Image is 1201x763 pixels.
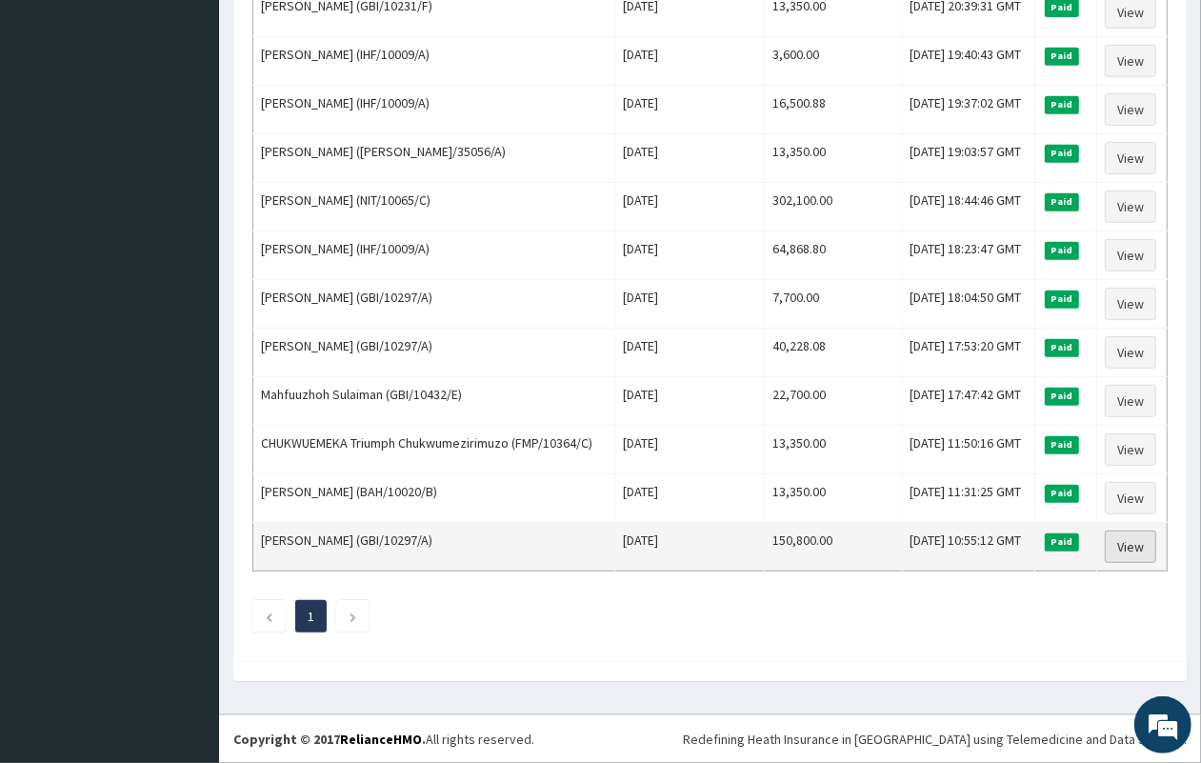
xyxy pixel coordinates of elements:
[902,134,1035,183] td: [DATE] 19:03:57 GMT
[253,329,615,377] td: [PERSON_NAME] (GBI/10297/A)
[902,377,1035,426] td: [DATE] 17:47:42 GMT
[308,608,314,625] a: Page 1 is your current page
[764,523,902,572] td: 150,800.00
[1105,531,1156,563] a: View
[219,714,1201,763] footer: All rights reserved.
[1045,291,1079,308] span: Paid
[902,231,1035,280] td: [DATE] 18:23:47 GMT
[99,107,320,131] div: Chat with us now
[615,37,764,86] td: [DATE]
[615,280,764,329] td: [DATE]
[253,183,615,231] td: [PERSON_NAME] (NIT/10065/C)
[233,731,426,748] strong: Copyright © 2017 .
[615,329,764,377] td: [DATE]
[253,231,615,280] td: [PERSON_NAME] (IHF/10009/A)
[615,474,764,523] td: [DATE]
[1045,193,1079,211] span: Paid
[1045,145,1079,162] span: Paid
[253,86,615,134] td: [PERSON_NAME] (IHF/10009/A)
[764,280,902,329] td: 7,700.00
[253,523,615,572] td: [PERSON_NAME] (GBI/10297/A)
[312,10,358,55] div: Minimize live chat window
[1105,45,1156,77] a: View
[764,426,902,474] td: 13,350.00
[902,474,1035,523] td: [DATE] 11:31:25 GMT
[683,730,1187,749] div: Redefining Heath Insurance in [GEOGRAPHIC_DATA] using Telemedicine and Data Science!
[340,731,422,748] a: RelianceHMO
[253,280,615,329] td: [PERSON_NAME] (GBI/10297/A)
[764,134,902,183] td: 13,350.00
[764,231,902,280] td: 64,868.80
[902,280,1035,329] td: [DATE] 18:04:50 GMT
[253,377,615,426] td: Mahfuuzhoh Sulaiman (GBI/10432/E)
[1045,388,1079,405] span: Paid
[1045,48,1079,65] span: Paid
[1045,436,1079,453] span: Paid
[253,134,615,183] td: [PERSON_NAME] ([PERSON_NAME]/35056/A)
[1045,242,1079,259] span: Paid
[902,86,1035,134] td: [DATE] 19:37:02 GMT
[1105,239,1156,271] a: View
[1105,385,1156,417] a: View
[902,523,1035,572] td: [DATE] 10:55:12 GMT
[902,183,1035,231] td: [DATE] 18:44:46 GMT
[1045,339,1079,356] span: Paid
[615,377,764,426] td: [DATE]
[1045,533,1079,551] span: Paid
[764,37,902,86] td: 3,600.00
[1105,433,1156,466] a: View
[1045,485,1079,502] span: Paid
[615,231,764,280] td: [DATE]
[1105,142,1156,174] a: View
[902,329,1035,377] td: [DATE] 17:53:20 GMT
[1045,96,1079,113] span: Paid
[764,377,902,426] td: 22,700.00
[764,183,902,231] td: 302,100.00
[10,520,363,587] textarea: Type your message and hit 'Enter'
[764,329,902,377] td: 40,228.08
[253,37,615,86] td: [PERSON_NAME] (IHF/10009/A)
[1105,482,1156,514] a: View
[615,523,764,572] td: [DATE]
[615,183,764,231] td: [DATE]
[110,240,263,432] span: We're online!
[615,86,764,134] td: [DATE]
[1105,288,1156,320] a: View
[349,608,357,625] a: Next page
[615,426,764,474] td: [DATE]
[265,608,273,625] a: Previous page
[1105,93,1156,126] a: View
[1105,191,1156,223] a: View
[35,95,77,143] img: d_794563401_company_1708531726252_794563401
[764,86,902,134] td: 16,500.88
[253,426,615,474] td: CHUKWUEMEKA Triumph Chukwumezirimuzo (FMP/10364/C)
[902,37,1035,86] td: [DATE] 19:40:43 GMT
[1105,336,1156,369] a: View
[253,474,615,523] td: [PERSON_NAME] (BAH/10020/B)
[902,426,1035,474] td: [DATE] 11:50:16 GMT
[615,134,764,183] td: [DATE]
[764,474,902,523] td: 13,350.00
